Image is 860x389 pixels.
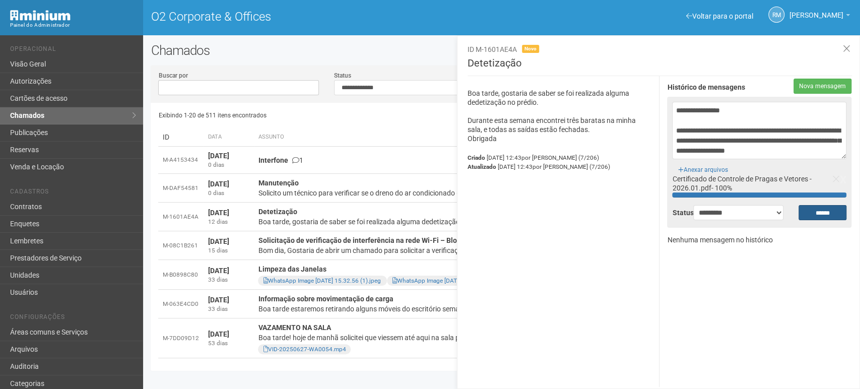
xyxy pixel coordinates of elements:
[208,246,250,255] div: 15 dias
[468,163,496,170] strong: Atualizado
[292,156,303,164] span: 1
[258,208,297,216] strong: Detetização
[672,175,811,192] span: Certificado de Controle de Pragas e Vetores - 2026.01.pdf
[468,154,485,161] strong: Criado
[258,179,298,187] strong: Manutenção
[487,154,599,161] span: [DATE] 12:43
[158,128,204,147] td: ID
[522,45,539,53] span: Novo
[672,208,678,217] label: Status
[208,180,229,188] strong: [DATE]
[10,10,71,21] img: Minium
[254,128,681,147] th: Assunto
[10,188,136,199] li: Cadastros
[258,304,677,314] div: Boa tarde estaremos retirando alguns móveis do escritório semana que vem e para isto teremos a ne...
[468,45,517,53] span: ID M-1601AE4A
[258,265,326,273] strong: Limpeza das Janelas
[258,236,504,244] strong: Solicitação de verificação de interferência na rede Wi-Fi – Bloco 01, 2º andar
[158,108,502,123] div: Exibindo 1-20 de 511 itens encontrados
[672,159,733,174] div: Anexar arquivos
[208,161,250,169] div: 0 dias
[498,163,610,170] span: [DATE] 12:43
[151,43,852,58] h2: Chamados
[789,2,843,19] span: Rogério Machado
[158,290,204,318] td: M-063E4CD0
[208,296,229,304] strong: [DATE]
[789,13,850,21] a: [PERSON_NAME]
[768,7,784,23] a: RM
[158,71,187,80] label: Buscar por
[533,163,610,170] span: por [PERSON_NAME] (7/206)
[158,358,204,387] td: M-0DC7B15E
[208,237,229,245] strong: [DATE]
[686,12,753,20] a: Voltar para o portal
[10,45,136,56] li: Operacional
[158,318,204,358] td: M-7DD09D12
[10,21,136,30] div: Painel do Administrador
[711,184,732,192] span: - 100%
[158,231,204,260] td: M-08C1B261
[208,189,250,198] div: 0 dias
[158,174,204,203] td: M-DAF54581
[208,267,229,275] strong: [DATE]
[521,154,599,161] span: por [PERSON_NAME] (7/206)
[158,260,204,290] td: M-B0898C80
[334,71,351,80] label: Status
[158,147,204,174] td: M-A4153434
[258,188,677,198] div: Solicito um técnico para verificar se o dreno do ar condicionado (dreno do condomínio) está entup...
[208,218,250,226] div: 12 dias
[667,84,745,92] strong: Histórico de mensagens
[208,305,250,313] div: 33 dias
[208,339,250,348] div: 53 dias
[392,277,509,284] a: WhatsApp Image [DATE] 15.32.56 (2).jpeg
[258,245,677,255] div: Bom dia, Gostaria de abrir um chamado para solicitar a verificação de uma possível interferência ...
[258,323,330,332] strong: VAZAMENTO NA SALA
[258,156,288,164] strong: Interfone
[208,330,229,338] strong: [DATE]
[208,209,229,217] strong: [DATE]
[468,58,852,76] h3: Detetização
[158,203,204,231] td: M-1601AE4A
[258,217,677,227] div: Boa tarde, gostaria de saber se foi realizada alguma dedetização no prédio. Durante esta semana ...
[263,277,380,284] a: WhatsApp Image [DATE] 15.32.56 (1).jpeg
[258,333,677,343] div: Boa tarde! hoje de manhã solicitei que viessem até aqui na sala por conta de um vazamento. o rapa...
[263,346,346,353] a: VID-20250627-WA0054.mp4
[468,89,652,143] p: Boa tarde, gostaria de saber se foi realizada alguma dedetização no prédio. Durante esta semana e...
[258,295,393,303] strong: Informação sobre movimentação de carga
[208,152,229,160] strong: [DATE]
[208,276,250,284] div: 33 dias
[793,79,851,94] button: Nova mensagem
[10,313,136,324] li: Configurações
[204,128,254,147] th: Data
[667,235,851,244] p: Nenhuma mensagem no histórico
[151,10,494,23] h1: O2 Corporate & Offices
[832,174,846,185] a: X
